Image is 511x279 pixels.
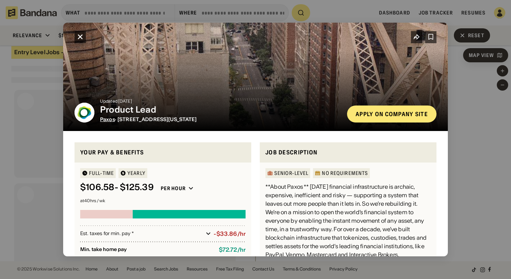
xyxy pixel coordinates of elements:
[100,116,341,123] div: · [STREET_ADDRESS][US_STATE]
[265,182,431,259] div: **About Paxos ** [DATE] financial infrastructure is archaic, expensive, inefficient and risky — s...
[100,105,341,115] div: Product Lead
[80,246,213,253] div: Min. take home pay
[80,230,203,237] div: Est. taxes for min. pay *
[265,148,431,157] div: Job Description
[80,182,154,193] div: $ 106.58 - $125.39
[274,171,308,176] div: Senior-Level
[322,171,368,176] div: No Requirements
[80,199,246,203] div: at 40 hrs / wk
[356,111,428,117] div: Apply on company site
[127,171,145,176] div: YEARLY
[89,171,114,176] div: Full-time
[347,106,436,123] a: Apply on company site
[214,230,246,237] div: -$33.86/hr
[219,246,246,253] div: $ 72.72 / hr
[100,116,115,123] a: Paxos
[161,185,186,192] div: Per hour
[80,148,246,157] div: Your pay & benefits
[75,103,94,123] img: Paxos logo
[100,99,341,103] div: Updated [DATE]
